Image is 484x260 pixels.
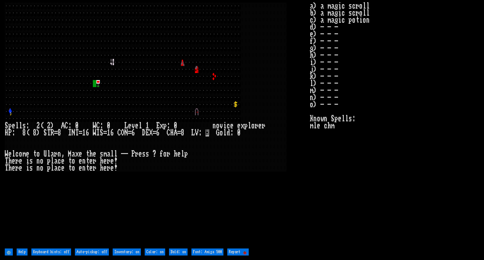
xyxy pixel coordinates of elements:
[31,248,71,256] input: Keyboard hints: off
[36,150,40,158] div: o
[241,122,244,129] div: x
[58,150,61,158] div: n
[61,158,65,165] div: e
[146,129,149,136] div: E
[5,150,8,158] div: W
[72,165,75,172] div: o
[82,129,86,136] div: 1
[93,122,96,129] div: W
[110,165,114,172] div: e
[26,129,29,136] div: (
[8,158,12,165] div: h
[103,158,107,165] div: e
[15,122,19,129] div: l
[12,129,15,136] div: :
[103,150,107,158] div: m
[121,150,125,158] div: -
[191,248,223,256] input: Font: Amiga 500
[110,129,114,136] div: 6
[58,165,61,172] div: c
[40,165,44,172] div: o
[117,129,121,136] div: C
[58,129,61,136] div: 8
[167,150,170,158] div: r
[86,158,89,165] div: t
[198,129,202,136] div: :
[58,158,61,165] div: c
[103,129,107,136] div: =
[223,129,227,136] div: l
[47,165,51,172] div: p
[114,158,117,165] div: !
[153,150,156,158] div: ?
[72,150,75,158] div: a
[68,165,72,172] div: t
[132,129,135,136] div: 6
[132,122,135,129] div: v
[68,150,72,158] div: M
[22,150,26,158] div: m
[237,122,241,129] div: e
[47,122,51,129] div: 2
[142,129,146,136] div: D
[121,129,125,136] div: O
[12,165,15,172] div: e
[223,122,227,129] div: i
[8,129,12,136] div: P
[107,165,110,172] div: r
[26,165,29,172] div: i
[26,150,29,158] div: e
[65,122,68,129] div: C
[54,129,58,136] div: =
[191,129,195,136] div: L
[132,150,135,158] div: P
[79,129,82,136] div: =
[163,150,167,158] div: o
[177,150,181,158] div: e
[5,248,13,256] input: ⚙️
[75,150,79,158] div: x
[128,129,132,136] div: =
[125,129,128,136] div: N
[54,165,58,172] div: a
[19,122,22,129] div: l
[100,165,103,172] div: h
[44,129,47,136] div: S
[75,248,109,256] input: Auto-pickup: off
[51,150,54,158] div: a
[12,150,15,158] div: l
[153,129,156,136] div: =
[68,158,72,165] div: t
[139,122,142,129] div: l
[255,122,258,129] div: r
[15,158,19,165] div: r
[51,158,54,165] div: l
[40,158,44,165] div: o
[107,129,110,136] div: 1
[181,129,184,136] div: 8
[248,122,251,129] div: l
[36,129,40,136] div: )
[146,122,149,129] div: 1
[100,129,103,136] div: S
[79,150,82,158] div: e
[82,158,86,165] div: n
[227,248,249,256] input: Report 🐞
[22,129,26,136] div: 8
[160,122,163,129] div: x
[47,158,51,165] div: p
[72,129,75,136] div: N
[61,165,65,172] div: e
[86,165,89,172] div: t
[156,129,160,136] div: 6
[220,129,223,136] div: o
[79,158,82,165] div: e
[310,3,479,247] stats: a) a magic scroll b) a magic scroll c) a magic potion d) - - - e) - - - f) - - - g) - - - h) - - ...
[12,122,15,129] div: e
[75,122,79,129] div: 0
[36,158,40,165] div: n
[12,158,15,165] div: e
[213,122,216,129] div: n
[110,150,114,158] div: l
[93,158,96,165] div: r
